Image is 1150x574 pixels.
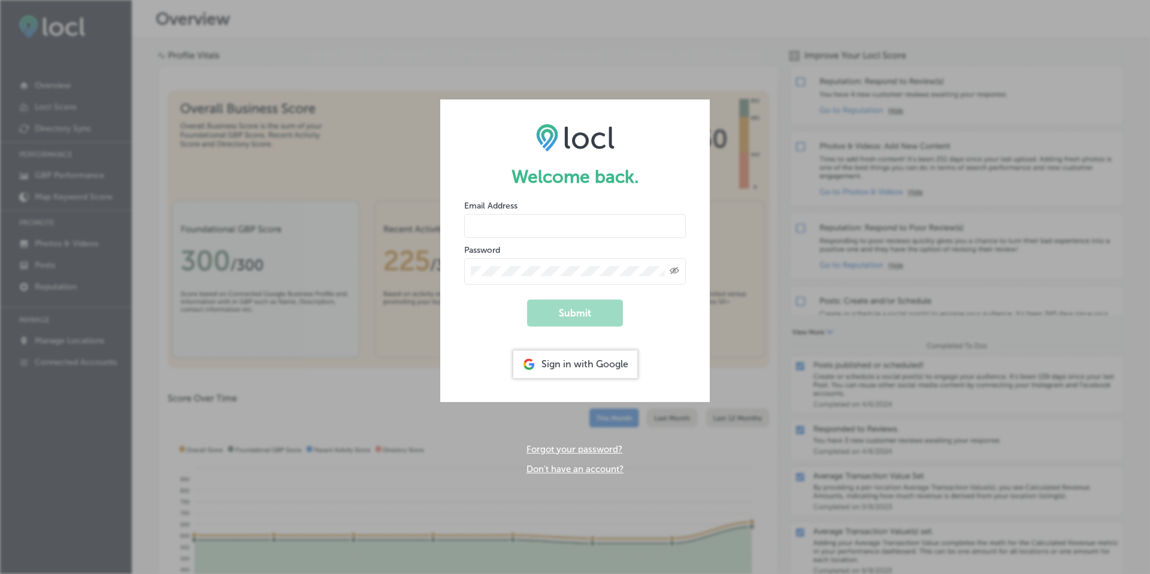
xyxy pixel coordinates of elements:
label: Password [464,245,500,255]
img: LOCL logo [536,123,615,151]
span: Toggle password visibility [670,266,679,277]
a: Forgot your password? [526,444,622,455]
button: Submit [527,300,623,327]
div: Sign in with Google [513,351,637,378]
h1: Welcome back. [464,166,686,188]
a: Don't have an account? [526,464,624,475]
label: Email Address [464,201,517,211]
